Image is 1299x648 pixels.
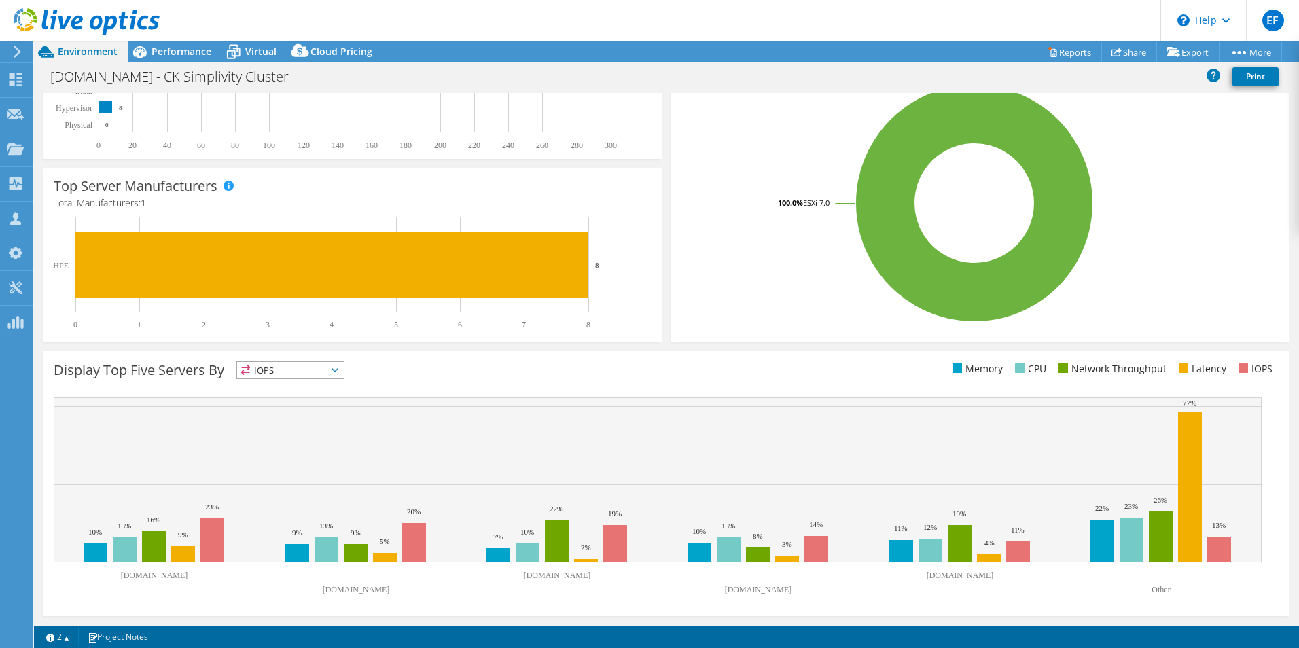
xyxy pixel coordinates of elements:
text: 40 [163,141,171,150]
text: 2% [581,543,591,552]
span: EF [1262,10,1284,31]
text: 13% [319,522,333,530]
span: IOPS [237,362,344,378]
text: Physical [65,120,92,130]
text: 7% [493,533,503,541]
text: 8% [753,532,763,540]
text: 6 [458,320,462,329]
text: 1 [137,320,141,329]
a: Reports [1037,41,1102,62]
text: 100 [263,141,275,150]
text: [DOMAIN_NAME] [725,585,792,594]
text: 140 [332,141,344,150]
text: 26% [1154,496,1167,504]
text: 3% [782,540,792,548]
text: 200 [434,141,446,150]
text: 0 [73,320,77,329]
text: 22% [550,505,563,513]
text: 4% [984,539,995,547]
text: [DOMAIN_NAME] [524,571,591,580]
text: 13% [118,522,131,530]
text: 9% [292,528,302,537]
span: 1 [141,196,146,209]
text: 120 [298,141,310,150]
a: Export [1156,41,1220,62]
a: Print [1232,67,1279,86]
text: 14% [809,520,823,528]
span: Virtual [245,45,277,58]
text: 9% [351,528,361,537]
text: Hypervisor [56,103,92,113]
text: [DOMAIN_NAME] [121,571,188,580]
text: 9% [178,530,188,539]
text: 20% [407,507,421,516]
text: 60 [197,141,205,150]
text: 19% [953,509,966,518]
text: 5% [380,537,390,545]
text: 13% [1212,521,1226,529]
text: 10% [692,527,706,535]
text: 5 [394,320,398,329]
span: Environment [58,45,118,58]
text: 23% [205,503,219,511]
text: 2 [202,320,206,329]
li: Memory [949,361,1003,376]
text: 11% [894,524,908,533]
text: Other [1152,585,1170,594]
text: 77% [1183,399,1196,407]
text: 280 [571,141,583,150]
text: 8 [595,261,599,269]
text: 160 [366,141,378,150]
a: More [1219,41,1282,62]
text: 19% [608,509,622,518]
h1: [DOMAIN_NAME] - CK Simplivity Cluster [44,69,310,84]
text: 7 [522,320,526,329]
text: 0 [105,122,109,128]
li: Network Throughput [1055,361,1167,376]
a: Project Notes [78,628,158,645]
li: IOPS [1235,361,1273,376]
text: 3 [266,320,270,329]
text: HPE [53,261,69,270]
h3: Top Server Manufacturers [54,179,217,194]
text: 80 [231,141,239,150]
text: 300 [605,141,617,150]
text: 8 [119,105,122,111]
text: 8 [586,320,590,329]
text: 12% [923,523,937,531]
tspan: 100.0% [778,198,803,208]
text: 23% [1124,502,1138,510]
h4: Total Manufacturers: [54,196,652,211]
text: 10% [520,528,534,536]
span: Cloud Pricing [310,45,372,58]
text: 22% [1095,504,1109,512]
text: 180 [399,141,412,150]
text: [DOMAIN_NAME] [927,571,994,580]
text: 220 [468,141,480,150]
text: 11% [1011,526,1025,534]
tspan: ESXi 7.0 [803,198,830,208]
text: [DOMAIN_NAME] [323,585,390,594]
span: Performance [152,45,211,58]
text: 0 [96,141,101,150]
svg: \n [1177,14,1190,26]
text: 240 [502,141,514,150]
text: 4 [330,320,334,329]
a: Share [1101,41,1157,62]
text: 16% [147,516,160,524]
a: 2 [37,628,79,645]
text: 13% [722,522,735,530]
text: 20 [128,141,137,150]
text: 10% [88,528,102,536]
li: Latency [1175,361,1226,376]
text: 260 [536,141,548,150]
li: CPU [1012,361,1046,376]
